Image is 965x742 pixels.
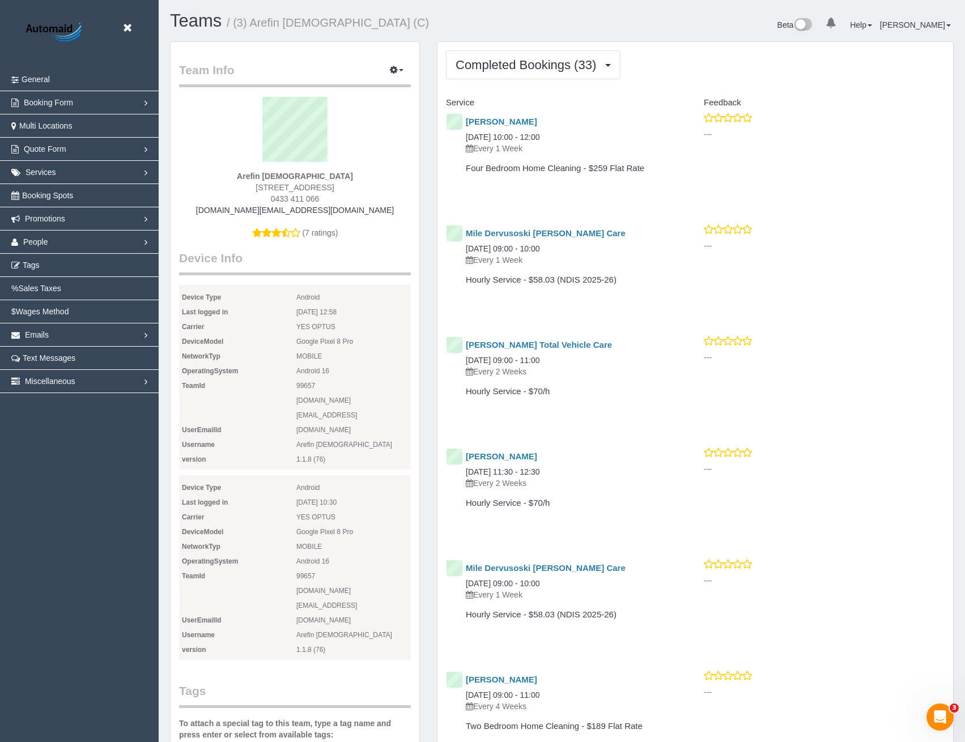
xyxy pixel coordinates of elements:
span: [DATE] 12:58 [296,305,411,319]
p: --- [704,352,945,363]
b: DeviceModel [182,338,223,346]
a: [DATE] 11:30 - 12:30 [466,467,539,476]
p: Every 1 Week [466,589,670,600]
span: Arefin [DEMOGRAPHIC_DATA] [296,628,411,642]
span: Text Messages [23,353,75,363]
span: 1.1.8 (76) [296,642,411,657]
span: Android [296,290,411,305]
b: Device Type [182,484,221,492]
a: [PERSON_NAME] [466,451,537,461]
span: YES OPTUS [296,510,411,524]
a: [DATE] 09:00 - 11:00 [466,690,539,700]
span: Multi Locations [19,121,72,130]
b: UserEmailId [182,426,221,434]
b: Device Type [182,293,221,301]
a: [DATE] 09:00 - 10:00 [466,579,539,588]
a: [PERSON_NAME] Total Vehicle Care [466,340,612,349]
span: Google Pixel 8 Pro [296,334,411,349]
b: NetworkTyp [182,543,220,551]
span: [DATE] 10:30 [296,495,411,510]
h4: Hourly Service - $70/h [466,387,670,396]
span: Google Pixel 8 Pro [296,524,411,539]
span: Tags [23,261,40,270]
a: [PERSON_NAME] [466,675,537,684]
span: Arefin [DEMOGRAPHIC_DATA] [296,437,411,452]
a: Beta [777,20,813,29]
a: Mile Dervusoski [PERSON_NAME] Care [466,563,626,573]
img: New interface [793,18,812,33]
p: Every 1 Week [466,143,670,154]
span: Sales Taxes [18,284,61,293]
a: [PERSON_NAME] [466,117,537,126]
span: Android [296,480,411,495]
h4: Hourly Service - $58.03 (NDIS 2025-26) [466,275,670,285]
span: Quote Form [24,144,66,153]
span: MOBILE [296,349,411,364]
legend: Tags [179,683,411,708]
a: Mile Dervusoski [PERSON_NAME] Care [466,228,626,238]
span: [DOMAIN_NAME][EMAIL_ADDRESS][DOMAIN_NAME] [296,393,411,437]
a: [DOMAIN_NAME][EMAIL_ADDRESS][DOMAIN_NAME] [196,206,394,215]
b: Username [182,441,215,449]
a: Help [850,20,872,29]
span: MOBILE [296,539,411,554]
span: [STREET_ADDRESS] [256,183,334,192]
p: Every 2 Weeks [466,477,670,489]
span: Wages Method [16,307,69,316]
iframe: Intercom live chat [926,703,954,731]
h4: Service [446,98,687,108]
label: To attach a special tag to this team, type a tag name and press enter or select from available tags: [179,718,411,740]
a: [PERSON_NAME] [880,20,951,29]
b: TeamId [182,572,205,580]
b: TeamId [182,382,205,390]
span: Booking Form [24,98,73,107]
legend: Team Info [179,62,411,87]
p: --- [704,463,945,475]
p: Every 4 Weeks [466,701,670,712]
b: DeviceModel [182,528,223,536]
p: --- [704,686,945,698]
span: [DOMAIN_NAME][EMAIL_ADDRESS][DOMAIN_NAME] [296,583,411,628]
a: [DATE] 09:00 - 11:00 [466,356,539,365]
p: --- [704,575,945,586]
h4: Two Bedroom Home Cleaning - $189 Flat Rate [466,722,670,731]
h4: Hourly Service - $58.03 (NDIS 2025-26) [466,610,670,620]
b: Username [182,631,215,639]
span: 1.1.8 (76) [296,452,411,467]
a: [DATE] 09:00 - 10:00 [466,244,539,253]
strong: Arefin [DEMOGRAPHIC_DATA] [237,172,353,181]
b: UserEmailId [182,616,221,624]
span: Booking Spots [22,191,73,200]
span: People [23,237,48,246]
span: Services [25,168,56,177]
b: OperatingSystem [182,367,238,375]
span: Android 16 [296,364,411,378]
b: OperatingSystem [182,557,238,565]
span: General [22,75,50,84]
span: 99657 [296,378,411,393]
span: 99657 [296,569,411,583]
a: Teams [170,11,222,31]
h4: Hourly Service - $70/h [466,498,670,508]
p: --- [704,240,945,251]
span: Promotions [25,214,65,223]
h4: Feedback [704,98,945,108]
b: Last logged in [182,308,228,316]
img: Automaid Logo [20,20,91,45]
b: Carrier [182,513,204,521]
div: (7 ratings) [179,97,411,250]
span: 3 [950,703,959,713]
span: Miscellaneous [25,377,75,386]
span: Android 16 [296,554,411,569]
p: --- [704,129,945,140]
p: Every 1 Week [466,254,670,266]
small: / (3) Arefin [DEMOGRAPHIC_DATA] (C) [227,16,429,29]
b: NetworkTyp [182,352,220,360]
b: Last logged in [182,498,228,506]
a: [DATE] 10:00 - 12:00 [466,133,539,142]
p: Every 2 Weeks [466,366,670,377]
b: version [182,455,206,463]
span: Completed Bookings (33) [456,58,602,72]
span: 0433 411 066 [271,194,320,203]
b: version [182,646,206,654]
